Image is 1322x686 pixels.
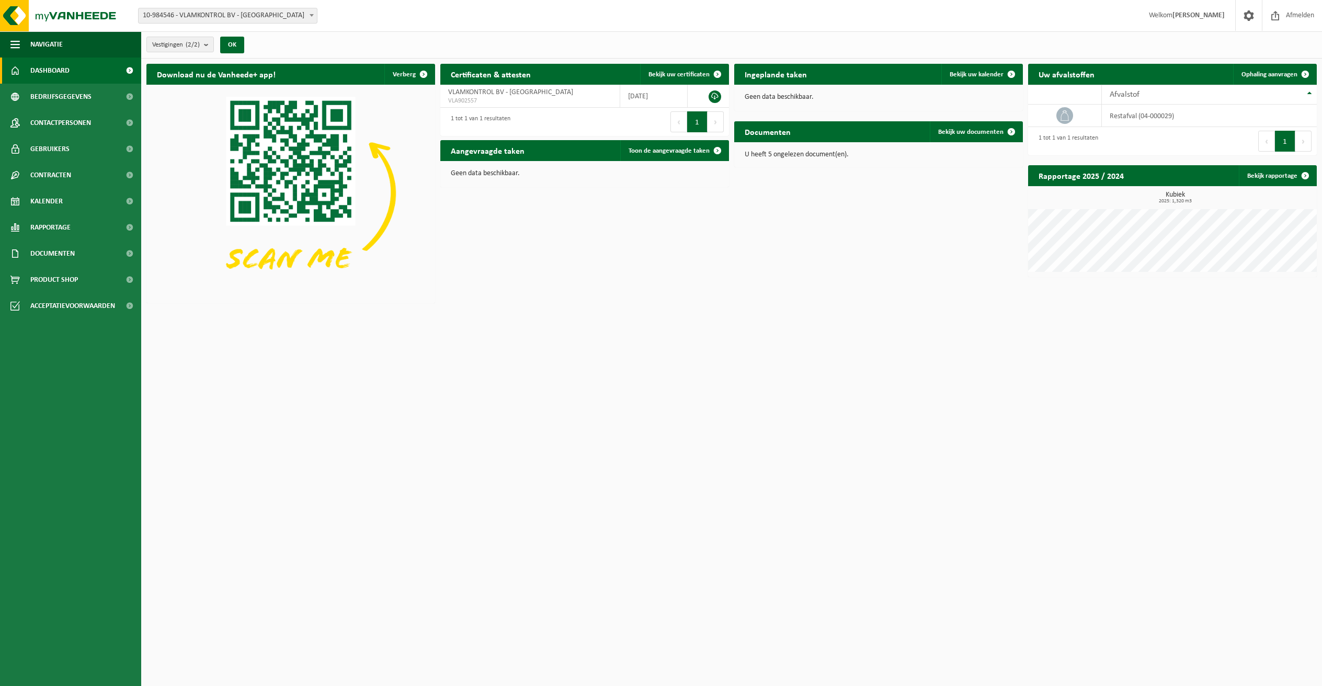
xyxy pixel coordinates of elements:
[393,71,416,78] span: Verberg
[30,110,91,136] span: Contactpersonen
[152,37,200,53] span: Vestigingen
[1295,131,1312,152] button: Next
[30,267,78,293] span: Product Shop
[1110,90,1139,99] span: Afvalstof
[440,140,535,161] h2: Aangevraagde taken
[708,111,724,132] button: Next
[687,111,708,132] button: 1
[30,188,63,214] span: Kalender
[220,37,244,53] button: OK
[734,121,801,142] h2: Documenten
[745,94,1012,101] p: Geen data beschikbaar.
[734,64,817,84] h2: Ingeplande taken
[30,293,115,319] span: Acceptatievoorwaarden
[446,110,510,133] div: 1 tot 1 van 1 resultaten
[629,147,710,154] span: Toon de aangevraagde taken
[640,64,728,85] a: Bekijk uw certificaten
[384,64,434,85] button: Verberg
[30,214,71,241] span: Rapportage
[1241,71,1297,78] span: Ophaling aanvragen
[745,151,1012,158] p: U heeft 5 ongelezen document(en).
[1033,199,1317,204] span: 2025: 1,320 m3
[620,85,688,108] td: [DATE]
[1033,130,1098,153] div: 1 tot 1 van 1 resultaten
[1102,105,1317,127] td: restafval (04-000029)
[186,41,200,48] count: (2/2)
[30,31,63,58] span: Navigatie
[448,88,573,96] span: VLAMKONTROL BV - [GEOGRAPHIC_DATA]
[1239,165,1316,186] a: Bekijk rapportage
[146,37,214,52] button: Vestigingen(2/2)
[1233,64,1316,85] a: Ophaling aanvragen
[30,162,71,188] span: Contracten
[30,84,92,110] span: Bedrijfsgegevens
[1028,165,1134,186] h2: Rapportage 2025 / 2024
[620,140,728,161] a: Toon de aangevraagde taken
[146,64,286,84] h2: Download nu de Vanheede+ app!
[138,8,317,24] span: 10-984546 - VLAMKONTROL BV - OOSTNIEUWKERKE
[648,71,710,78] span: Bekijk uw certificaten
[1275,131,1295,152] button: 1
[139,8,317,23] span: 10-984546 - VLAMKONTROL BV - OOSTNIEUWKERKE
[930,121,1022,142] a: Bekijk uw documenten
[1172,12,1225,19] strong: [PERSON_NAME]
[440,64,541,84] h2: Certificaten & attesten
[941,64,1022,85] a: Bekijk uw kalender
[30,136,70,162] span: Gebruikers
[146,85,435,301] img: Download de VHEPlus App
[30,58,70,84] span: Dashboard
[1028,64,1105,84] h2: Uw afvalstoffen
[451,170,719,177] p: Geen data beschikbaar.
[448,97,612,105] span: VLA902557
[1033,191,1317,204] h3: Kubiek
[950,71,1004,78] span: Bekijk uw kalender
[1258,131,1275,152] button: Previous
[30,241,75,267] span: Documenten
[938,129,1004,135] span: Bekijk uw documenten
[670,111,687,132] button: Previous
